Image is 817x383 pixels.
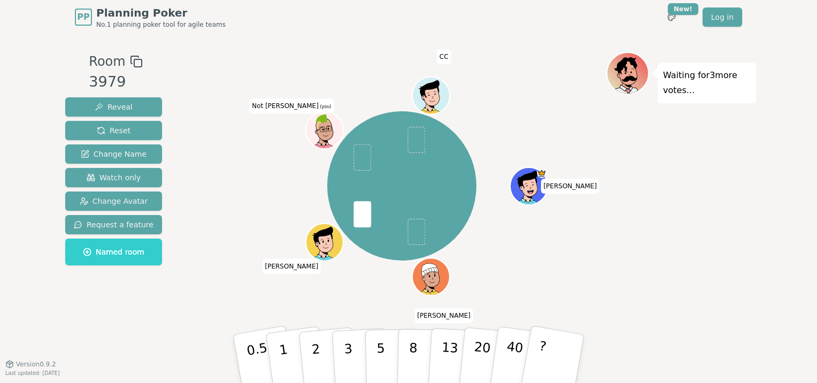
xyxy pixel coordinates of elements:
span: Room [89,52,125,71]
span: No.1 planning poker tool for agile teams [96,20,226,29]
a: Log in [703,7,742,27]
span: Click to change your name [437,49,451,64]
span: Click to change your name [249,98,334,113]
span: Named room [83,247,144,257]
span: Reveal [95,102,133,112]
span: Matt is the host [537,168,547,178]
span: (you) [319,104,332,109]
span: PP [77,11,89,24]
button: Change Name [65,144,162,164]
div: 3979 [89,71,142,93]
p: Waiting for 3 more votes... [663,68,751,98]
span: Planning Poker [96,5,226,20]
button: Watch only [65,168,162,187]
span: Reset [97,125,130,136]
span: Click to change your name [541,179,599,194]
span: Change Avatar [80,196,148,206]
button: Reveal [65,97,162,117]
span: Version 0.9.2 [16,360,56,369]
button: Request a feature [65,215,162,234]
span: Watch only [87,172,141,183]
button: Named room [65,239,162,265]
button: Reset [65,121,162,140]
span: Click to change your name [263,258,321,273]
span: Request a feature [74,219,153,230]
button: Click to change your avatar [307,112,343,148]
span: Click to change your name [414,308,473,323]
button: Version0.9.2 [5,360,56,369]
button: Change Avatar [65,191,162,211]
span: Change Name [81,149,147,159]
a: PPPlanning PokerNo.1 planning poker tool for agile teams [75,5,226,29]
button: New! [662,7,681,27]
div: New! [668,3,698,15]
span: Last updated: [DATE] [5,370,60,376]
